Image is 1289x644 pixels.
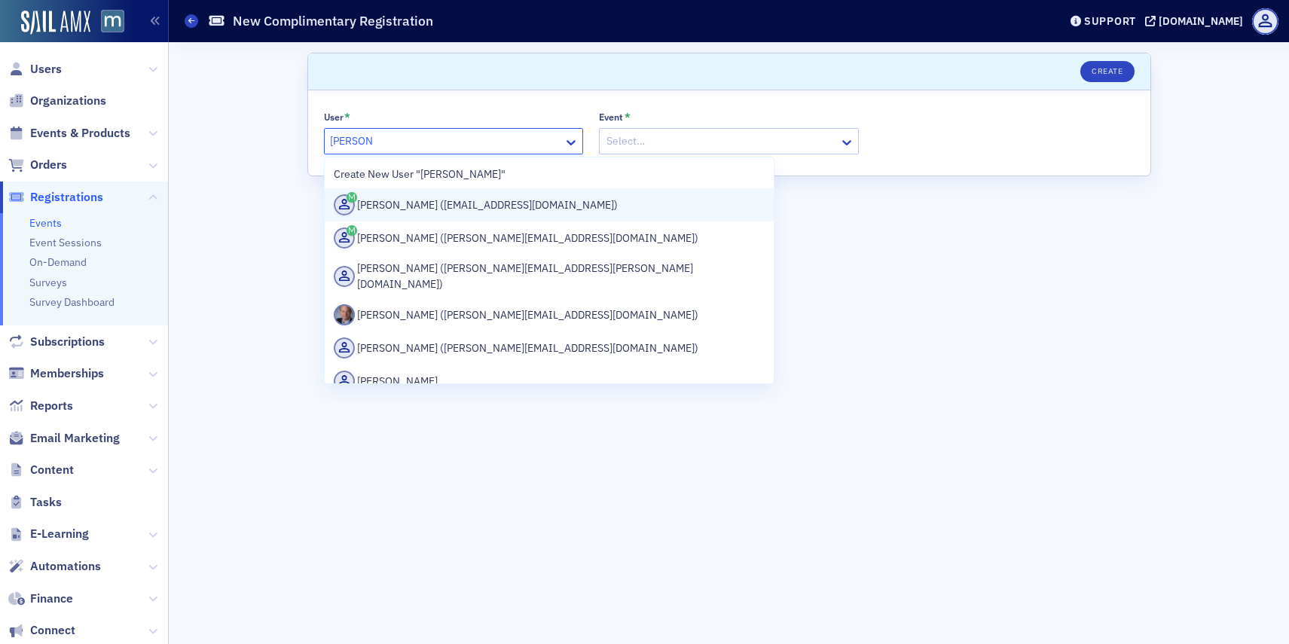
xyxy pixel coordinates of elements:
div: [PERSON_NAME] ([PERSON_NAME][EMAIL_ADDRESS][DOMAIN_NAME]) [334,304,765,325]
span: Organizations [30,93,106,109]
div: Support [1084,14,1136,28]
span: Registrations [30,189,103,206]
span: Subscriptions [30,334,105,350]
a: Organizations [8,93,106,109]
div: [PERSON_NAME] ([PERSON_NAME][EMAIL_ADDRESS][PERSON_NAME][DOMAIN_NAME]) [334,261,765,292]
div: [PERSON_NAME] ([PERSON_NAME][EMAIL_ADDRESS][DOMAIN_NAME]) [334,227,765,249]
a: Memberships [8,365,104,382]
abbr: This field is required [625,111,631,122]
div: User [324,111,344,123]
a: Events [29,216,62,230]
a: Email Marketing [8,430,120,447]
a: Orders [8,157,67,173]
a: E-Learning [8,526,89,542]
a: Finance [8,591,73,607]
a: Events & Products [8,125,130,142]
a: Survey Dashboard [29,295,115,309]
div: [PERSON_NAME] ([EMAIL_ADDRESS][DOMAIN_NAME]) [334,194,765,215]
a: On-Demand [29,255,87,269]
span: Email Marketing [30,430,120,447]
a: Connect [8,622,75,639]
span: Tasks [30,494,62,511]
span: Reports [30,398,73,414]
abbr: This field is required [344,111,350,122]
div: [DOMAIN_NAME] [1159,14,1243,28]
img: SailAMX [21,11,90,35]
span: Content [30,462,74,478]
div: [PERSON_NAME] [334,371,765,392]
div: Create New User "[PERSON_NAME]" [334,166,765,182]
button: Create [1080,61,1134,82]
a: View Homepage [90,10,124,35]
a: Automations [8,558,101,575]
span: Connect [30,622,75,639]
a: Tasks [8,494,62,511]
span: Profile [1252,8,1278,35]
a: Content [8,462,74,478]
a: Surveys [29,276,67,289]
span: E-Learning [30,526,89,542]
a: Event Sessions [29,236,102,249]
button: [DOMAIN_NAME] [1145,16,1248,26]
img: SailAMX [101,10,124,33]
div: Event [599,111,623,123]
span: Users [30,61,62,78]
h1: New Complimentary Registration [233,12,433,30]
span: Events & Products [30,125,130,142]
a: Users [8,61,62,78]
a: Registrations [8,189,103,206]
a: Subscriptions [8,334,105,350]
span: Orders [30,157,67,173]
span: Finance [30,591,73,607]
div: [PERSON_NAME] ([PERSON_NAME][EMAIL_ADDRESS][DOMAIN_NAME]) [334,337,765,359]
a: Reports [8,398,73,414]
span: Automations [30,558,101,575]
span: Memberships [30,365,104,382]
